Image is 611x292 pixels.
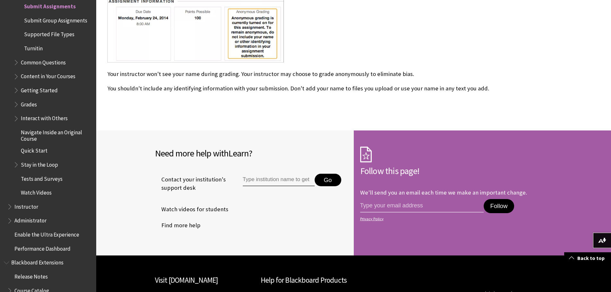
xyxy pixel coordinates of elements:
p: We'll send you an email each time we make an important change. [360,189,527,196]
input: Type institution name to get support [243,174,315,187]
span: Submit Group Assignments [24,15,87,24]
span: Tests and Surveys [21,173,63,182]
span: Turnitin [24,43,43,52]
img: Subscription Icon [360,146,372,163]
a: Visit [DOMAIN_NAME] [155,275,218,285]
button: Follow [484,199,514,213]
span: Watch Videos [21,187,52,196]
a: Privacy Policy [360,217,551,221]
span: Quick Start [21,145,47,154]
h2: Follow this page! [360,164,553,178]
h2: Help for Blackboard Products [261,275,447,286]
a: Back to top [564,252,611,264]
span: Administrator [14,215,47,224]
span: Contact your institution's support desk [155,175,228,192]
span: Submit Assignments [24,1,76,10]
a: Watch videos for students [155,204,228,214]
span: Blackboard Extensions [11,257,64,266]
span: Enable the Ultra Experience [14,229,79,238]
span: Navigate Inside an Original Course [21,127,92,142]
span: Supported File Types [24,29,74,38]
span: Learn [228,147,249,159]
p: Your instructor won't see your name during grading. Your instructor may choose to grade anonymous... [107,70,505,78]
button: Go [315,174,341,187]
span: Grades [21,99,37,108]
span: Getting Started [21,85,58,94]
p: You shouldn't include any identifying information with your submission. Don't add your name to fi... [107,84,505,93]
h2: Need more help with ? [155,146,347,160]
span: Release Notes [14,271,48,280]
span: Stay in the Loop [21,159,58,168]
input: email address [360,199,484,213]
span: Interact with Others [21,113,68,122]
span: Common Questions [21,57,66,66]
a: Find more help [155,221,200,230]
span: Performance Dashboard [14,243,71,252]
span: Content in Your Courses [21,71,75,80]
span: Instructor [14,201,38,210]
